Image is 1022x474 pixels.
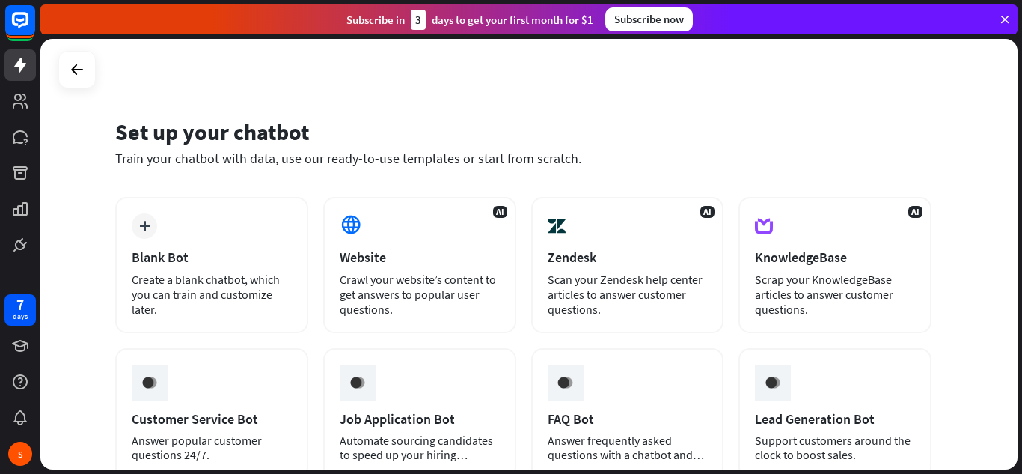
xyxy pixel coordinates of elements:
div: 3 [411,10,426,30]
div: S [8,442,32,466]
div: 7 [16,298,24,312]
div: days [13,312,28,322]
div: Subscribe in days to get your first month for $1 [346,10,593,30]
a: 7 days [4,294,36,326]
div: Subscribe now [605,7,693,31]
